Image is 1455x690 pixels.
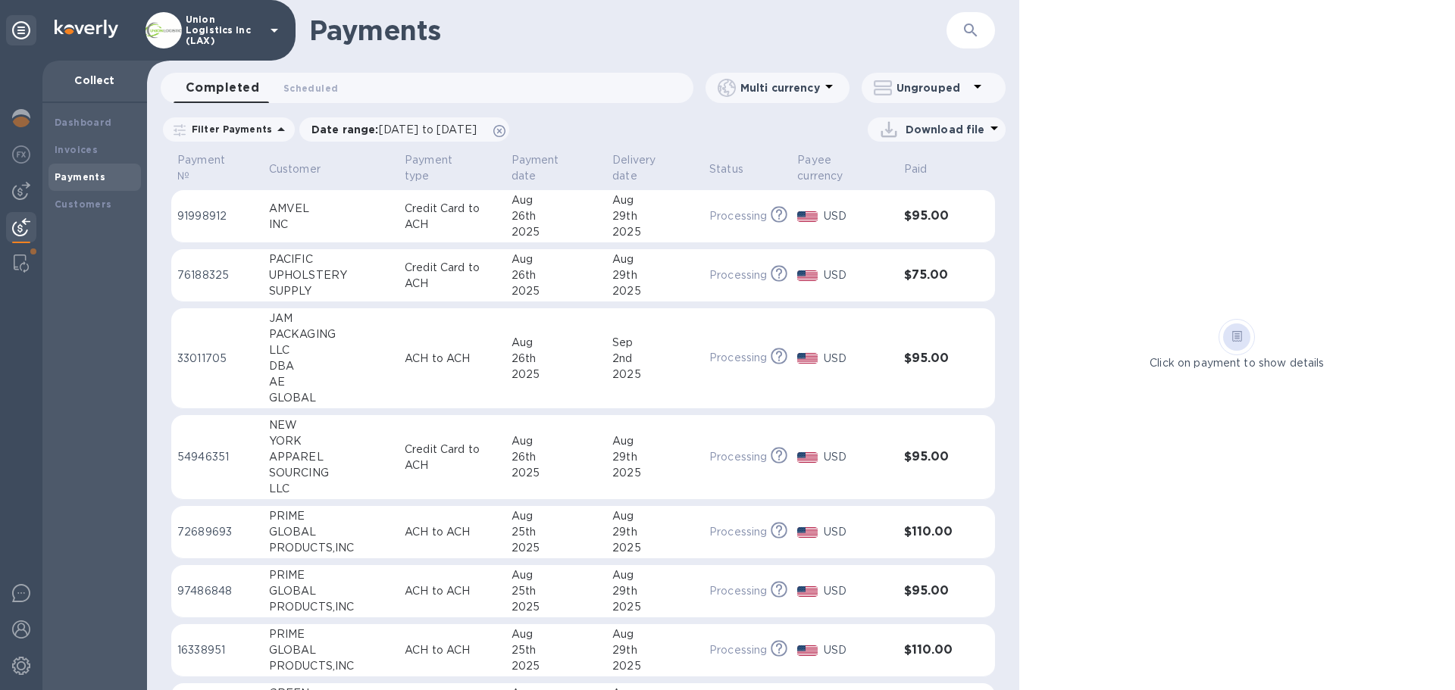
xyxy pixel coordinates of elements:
[55,144,98,155] b: Invoices
[311,122,484,137] p: Date range :
[824,267,892,283] p: USD
[405,152,499,184] span: Payment type
[269,599,393,615] div: PRODUCTS,INC
[612,583,697,599] div: 29th
[55,198,112,210] b: Customers
[612,152,677,184] p: Delivery date
[269,417,393,433] div: NEW
[797,452,818,463] img: USD
[612,540,697,556] div: 2025
[709,583,767,599] p: Processing
[612,351,697,367] div: 2nd
[269,540,393,556] div: PRODUCTS,INC
[405,201,499,233] p: Credit Card to ACH
[709,350,767,366] p: Processing
[512,524,601,540] div: 25th
[269,161,340,177] span: Customer
[269,524,393,540] div: GLOBAL
[283,80,338,96] span: Scheduled
[904,584,965,598] h3: $95.00
[824,583,892,599] p: USD
[709,161,763,177] span: Status
[177,583,257,599] p: 97486848
[612,433,697,449] div: Aug
[904,268,965,283] h3: $75.00
[1150,355,1324,371] p: Click on payment to show details
[512,367,601,382] div: 2025
[269,342,393,358] div: LLC
[612,599,697,615] div: 2025
[512,540,601,556] div: 2025
[177,449,257,465] p: 54946351
[512,224,601,240] div: 2025
[512,658,601,674] div: 2025
[512,283,601,299] div: 2025
[186,14,261,46] p: Union Logistics Inc (LAX)
[709,161,743,177] p: Status
[512,192,601,208] div: Aug
[269,217,393,233] div: INC
[797,353,818,364] img: USD
[269,161,321,177] p: Customer
[186,123,272,136] p: Filter Payments
[612,224,697,240] div: 2025
[379,123,477,136] span: [DATE] to [DATE]
[797,270,818,281] img: USD
[512,449,601,465] div: 26th
[269,449,393,465] div: APPAREL
[896,80,968,95] p: Ungrouped
[177,208,257,224] p: 91998912
[269,465,393,481] div: SOURCING
[512,599,601,615] div: 2025
[904,161,947,177] span: Paid
[177,267,257,283] p: 76188325
[12,145,30,164] img: Foreign exchange
[612,367,697,382] div: 2025
[904,209,965,223] h3: $95.00
[612,508,697,524] div: Aug
[612,192,697,208] div: Aug
[269,583,393,599] div: GLOBAL
[797,152,871,184] p: Payee currency
[709,208,767,224] p: Processing
[405,351,499,367] p: ACH to ACH
[612,524,697,540] div: 29th
[824,208,892,224] p: USD
[405,442,499,473] p: Credit Card to ACH
[269,626,393,642] div: PRIME
[177,351,257,367] p: 33011705
[797,152,891,184] span: Payee currency
[512,152,601,184] span: Payment date
[269,481,393,497] div: LLC
[612,642,697,658] div: 29th
[824,351,892,367] p: USD
[177,524,257,540] p: 72689693
[405,152,480,184] p: Payment type
[824,524,892,540] p: USD
[904,450,965,464] h3: $95.00
[309,14,858,46] h1: Payments
[269,642,393,658] div: GLOBAL
[612,152,697,184] span: Delivery date
[709,267,767,283] p: Processing
[612,626,697,642] div: Aug
[512,567,601,583] div: Aug
[904,161,928,177] p: Paid
[612,449,697,465] div: 29th
[797,645,818,656] img: USD
[6,15,36,45] div: Unpin categories
[405,583,499,599] p: ACH to ACH
[512,208,601,224] div: 26th
[512,152,581,184] p: Payment date
[797,211,818,222] img: USD
[904,351,965,366] h3: $95.00
[269,358,393,374] div: DBA
[269,251,393,267] div: PACIFIC
[269,283,393,299] div: SUPPLY
[824,642,892,658] p: USD
[269,267,393,283] div: UPHOLSTERY
[512,626,601,642] div: Aug
[612,267,697,283] div: 29th
[612,465,697,481] div: 2025
[512,267,601,283] div: 26th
